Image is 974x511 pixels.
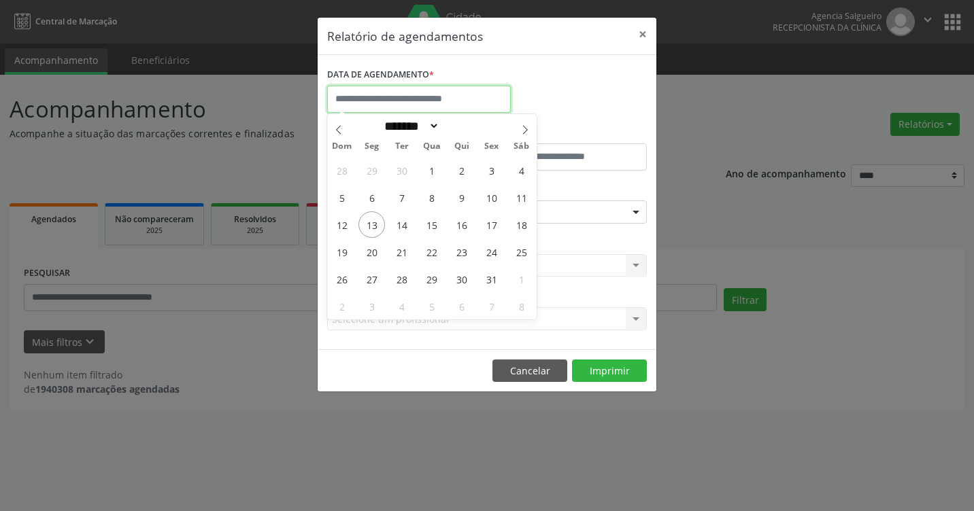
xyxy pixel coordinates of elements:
[508,239,535,265] span: Outubro 25, 2025
[448,266,475,292] span: Outubro 30, 2025
[507,142,537,151] span: Sáb
[448,184,475,211] span: Outubro 9, 2025
[388,293,415,319] span: Novembro 4, 2025
[478,184,505,211] span: Outubro 10, 2025
[508,293,535,319] span: Novembro 8, 2025
[490,122,647,143] label: ATÉ
[447,142,477,151] span: Qui
[329,184,355,211] span: Outubro 5, 2025
[357,142,387,151] span: Seg
[448,157,475,183] span: Outubro 2, 2025
[418,157,445,183] span: Outubro 1, 2025
[478,157,505,183] span: Outubro 3, 2025
[329,239,355,265] span: Outubro 19, 2025
[508,184,535,211] span: Outubro 11, 2025
[418,266,445,292] span: Outubro 29, 2025
[508,266,535,292] span: Novembro 1, 2025
[358,239,385,265] span: Outubro 20, 2025
[448,211,475,238] span: Outubro 16, 2025
[448,293,475,319] span: Novembro 6, 2025
[478,293,505,319] span: Novembro 7, 2025
[358,157,385,183] span: Setembro 29, 2025
[418,184,445,211] span: Outubro 8, 2025
[380,119,439,133] select: Month
[572,359,647,383] button: Imprimir
[418,293,445,319] span: Novembro 5, 2025
[329,293,355,319] span: Novembro 2, 2025
[448,239,475,265] span: Outubro 23, 2025
[418,239,445,265] span: Outubro 22, 2025
[388,184,415,211] span: Outubro 7, 2025
[508,157,535,183] span: Outubro 4, 2025
[358,266,385,292] span: Outubro 27, 2025
[508,211,535,238] span: Outubro 18, 2025
[478,239,505,265] span: Outubro 24, 2025
[358,211,385,238] span: Outubro 13, 2025
[329,157,355,183] span: Setembro 28, 2025
[492,359,567,383] button: Cancelar
[327,142,357,151] span: Dom
[388,239,415,265] span: Outubro 21, 2025
[388,266,415,292] span: Outubro 28, 2025
[417,142,447,151] span: Qua
[329,211,355,238] span: Outubro 12, 2025
[387,142,417,151] span: Ter
[327,65,434,86] label: DATA DE AGENDAMENTO
[478,266,505,292] span: Outubro 31, 2025
[358,184,385,211] span: Outubro 6, 2025
[388,211,415,238] span: Outubro 14, 2025
[418,211,445,238] span: Outubro 15, 2025
[478,211,505,238] span: Outubro 17, 2025
[629,18,656,51] button: Close
[358,293,385,319] span: Novembro 3, 2025
[388,157,415,183] span: Setembro 30, 2025
[327,27,483,45] h5: Relatório de agendamentos
[439,119,484,133] input: Year
[329,266,355,292] span: Outubro 26, 2025
[477,142,507,151] span: Sex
